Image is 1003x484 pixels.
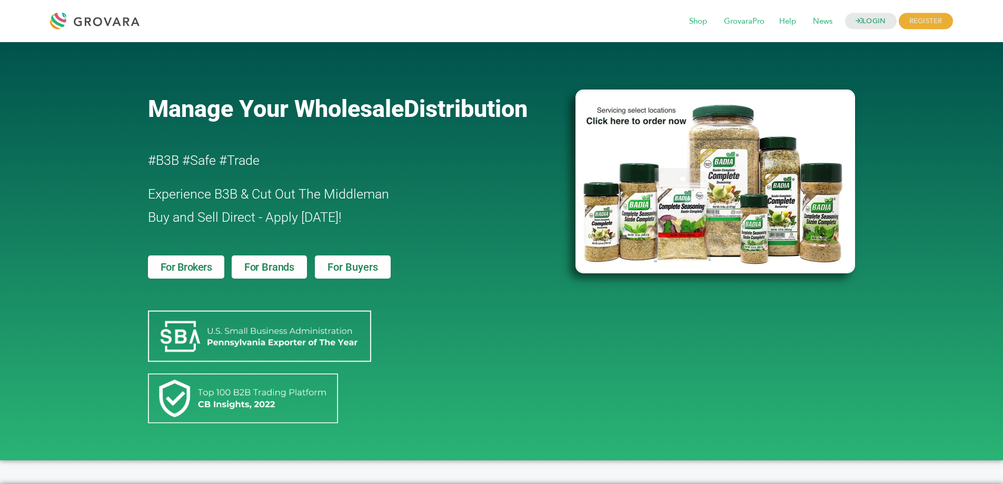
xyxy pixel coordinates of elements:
span: For Brokers [161,262,212,272]
span: REGISTER [899,13,953,29]
span: Experience B3B & Cut Out The Middleman [148,186,389,202]
a: Manage Your WholesaleDistribution [148,95,559,123]
span: News [806,12,840,32]
a: For Brands [232,255,307,279]
a: Shop [682,16,714,27]
span: Shop [682,12,714,32]
span: For Brands [244,262,294,272]
a: GrovaraPro [717,16,772,27]
a: News [806,16,840,27]
a: For Brokers [148,255,225,279]
a: LOGIN [845,13,897,29]
h2: #B3B #Safe #Trade [148,149,515,172]
span: Manage Your Wholesale [148,95,404,123]
span: GrovaraPro [717,12,772,32]
span: Help [772,12,803,32]
span: For Buyers [327,262,378,272]
a: Help [772,16,803,27]
span: Distribution [404,95,528,123]
a: For Buyers [315,255,391,279]
span: Buy and Sell Direct - Apply [DATE]! [148,210,342,225]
